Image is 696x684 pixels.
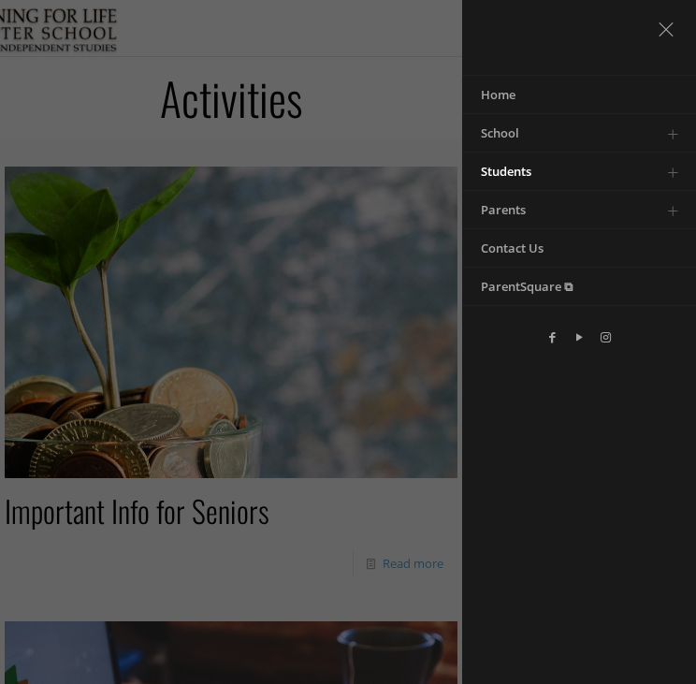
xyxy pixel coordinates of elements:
a: School [462,114,649,152]
a: Instagram icon [592,325,618,349]
a: Toggle submenu [654,191,691,228]
span: Contact Us [481,240,544,256]
a: Parents [462,191,649,228]
a: Toggle submenu [654,114,691,152]
a: Home [462,76,649,113]
span: Home [481,86,515,103]
a: Contact Us [462,229,649,267]
a: ParentSquare ⧉ [462,268,649,305]
ul: social menu [481,325,677,349]
nav: Main menu [462,75,696,306]
div: main menu [462,75,696,306]
span: ParentSquare ⧉ [481,278,573,295]
a: YouTube icon [566,325,592,349]
a: Toggle submenu [654,153,691,190]
span: Students [481,163,531,180]
a: menu close icon [652,12,684,44]
a: Facebook icon [540,325,566,349]
span: Parents [481,201,526,218]
span: School [481,124,519,141]
a: Students [462,153,649,190]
